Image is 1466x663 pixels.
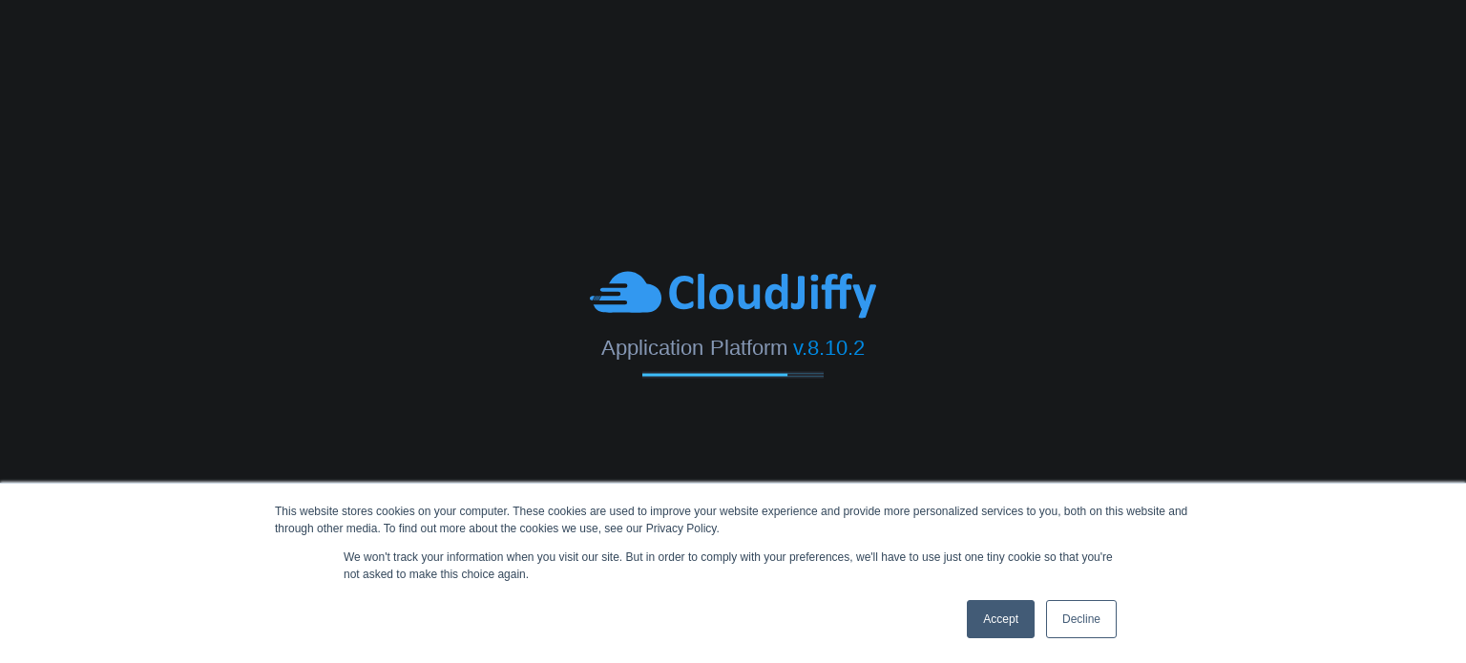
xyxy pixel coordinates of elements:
a: Accept [967,600,1035,638]
div: This website stores cookies on your computer. These cookies are used to improve your website expe... [275,503,1191,537]
span: Application Platform [601,335,786,359]
a: Decline [1046,600,1117,638]
span: v.8.10.2 [793,335,865,359]
p: We won't track your information when you visit our site. But in order to comply with your prefere... [344,549,1122,583]
img: CloudJiffy-Blue.svg [590,268,876,321]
